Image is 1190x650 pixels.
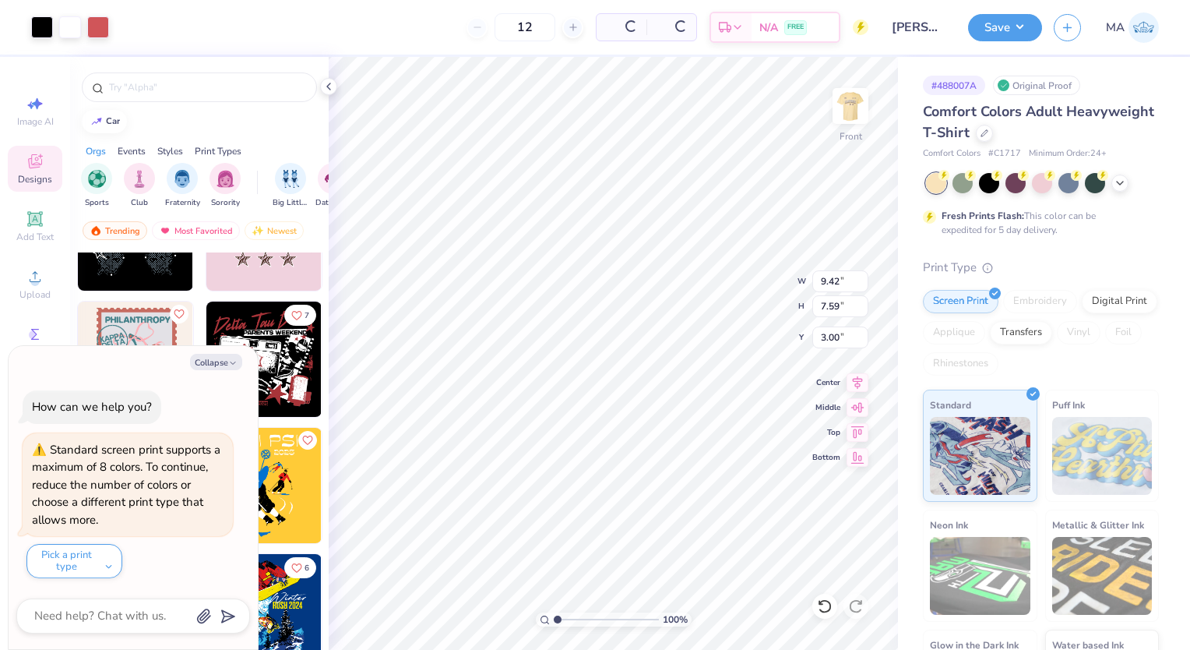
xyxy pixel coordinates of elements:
span: Metallic & Glitter Ink [1052,517,1144,533]
span: Middle [812,402,840,413]
span: N/A [759,19,778,36]
button: filter button [165,163,200,209]
div: Embroidery [1003,290,1077,313]
span: 6 [305,564,309,572]
button: Like [284,305,316,326]
img: most_fav.gif [159,225,171,236]
img: 1e5bf4ef-526b-4ce1-8c7a-46c82c70ba81 [206,302,322,417]
span: Club [131,197,148,209]
img: Neon Ink [930,537,1030,615]
span: Top [812,427,840,438]
img: d284e217-c8c5-4b48-a3b1-1bc63c97db4e [321,302,436,417]
span: Sports [85,197,109,209]
div: Front [840,129,862,143]
span: 100 % [663,613,688,627]
input: Try "Alpha" [107,79,307,95]
div: Trending [83,221,147,240]
img: Date Parties & Socials Image [325,170,343,188]
div: Styles [157,144,183,158]
img: Club Image [131,170,148,188]
div: filter for Sorority [209,163,241,209]
img: Standard [930,417,1030,495]
button: Like [284,557,316,578]
span: Comfort Colors [923,147,981,161]
div: filter for Club [124,163,155,209]
button: Pick a print type [26,544,122,578]
span: Fraternity [165,197,200,209]
img: 3efa2889-45e8-459e-936a-58e56549c98b [321,428,436,543]
img: Big Little Reveal Image [282,170,299,188]
div: This color can be expedited for 5 day delivery. [942,209,1133,237]
span: Neon Ink [930,517,968,533]
span: # C1717 [988,147,1021,161]
span: Puff Ink [1052,397,1085,413]
button: Like [170,305,188,323]
div: Standard screen print supports a maximum of 8 colors. To continue, reduce the number of colors or... [32,442,220,528]
button: Save [968,14,1042,41]
span: Comfort Colors Adult Heavyweight T-Shirt [923,102,1154,142]
img: dd374217-0c6c-402e-87c0-b4b87c22b6f5 [192,302,308,417]
span: Upload [19,288,51,301]
img: trend_line.gif [90,117,103,126]
span: Big Little Reveal [273,197,308,209]
div: Newest [245,221,304,240]
span: Standard [930,397,971,413]
button: filter button [81,163,112,209]
a: MA [1106,12,1159,43]
span: Add Text [16,231,54,243]
img: Newest.gif [252,225,264,236]
input: – – [495,13,555,41]
span: Designs [18,173,52,185]
div: Digital Print [1082,290,1157,313]
div: Orgs [86,144,106,158]
button: filter button [315,163,351,209]
div: Events [118,144,146,158]
div: filter for Fraternity [165,163,200,209]
img: Sports Image [88,170,106,188]
img: Manav Admin [1128,12,1159,43]
div: Most Favorited [152,221,240,240]
span: MA [1106,19,1125,37]
img: Metallic & Glitter Ink [1052,537,1153,615]
div: filter for Sports [81,163,112,209]
img: b7366a33-cf3d-467b-b49d-8c59403f6c7d [206,428,322,543]
button: filter button [273,163,308,209]
span: Sorority [211,197,240,209]
div: Applique [923,321,985,344]
div: Original Proof [993,76,1080,95]
span: Minimum Order: 24 + [1029,147,1107,161]
span: Date Parties & Socials [315,197,351,209]
span: Bottom [812,452,840,463]
div: Print Types [195,144,241,158]
strong: Fresh Prints Flash: [942,210,1024,222]
div: Rhinestones [923,352,998,376]
div: Foil [1105,321,1142,344]
img: trending.gif [90,225,102,236]
button: Collapse [190,354,242,370]
span: Image AI [17,115,54,128]
button: filter button [124,163,155,209]
button: filter button [209,163,241,209]
div: filter for Big Little Reveal [273,163,308,209]
div: How can we help you? [32,399,152,415]
img: Front [835,90,866,122]
div: car [106,117,120,125]
div: Print Type [923,259,1159,277]
span: Center [812,377,840,388]
div: filter for Date Parties & Socials [315,163,351,209]
div: # 488007A [923,76,985,95]
button: car [82,110,127,133]
img: Puff Ink [1052,417,1153,495]
div: Transfers [990,321,1052,344]
img: Sorority Image [217,170,234,188]
div: Screen Print [923,290,998,313]
button: Like [298,431,317,450]
input: Untitled Design [880,12,956,43]
span: FREE [787,22,804,33]
div: Vinyl [1057,321,1100,344]
img: Fraternity Image [174,170,191,188]
span: 7 [305,312,309,320]
img: 9bce0c1e-8cb3-4333-b769-c415daef8f89 [78,302,193,417]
